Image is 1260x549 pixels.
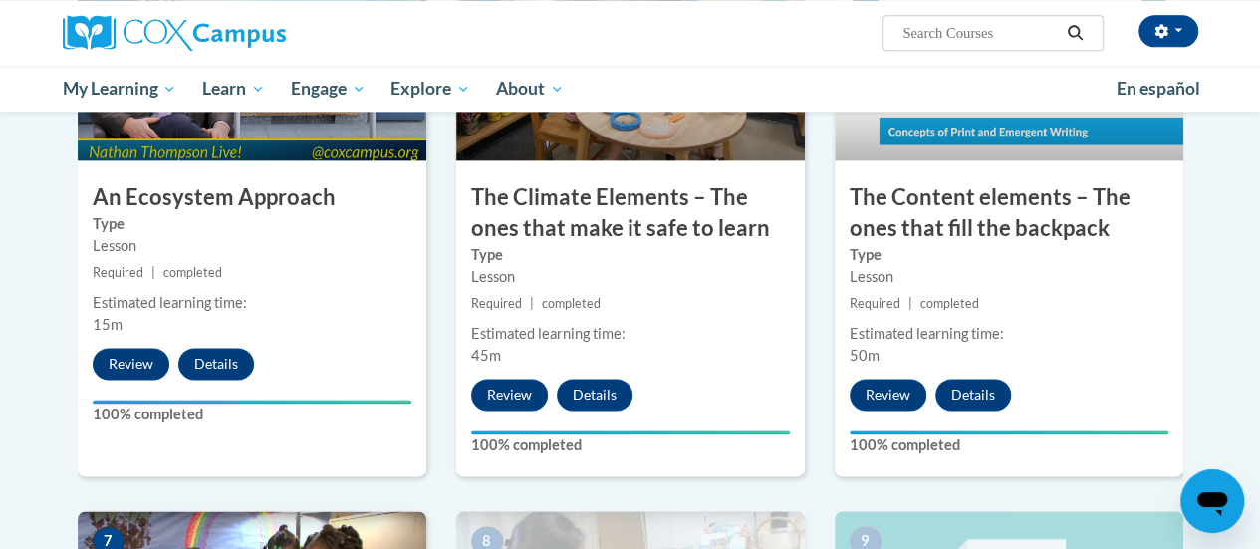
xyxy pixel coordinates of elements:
label: Type [471,244,790,266]
span: Engage [291,77,366,101]
iframe: Button to launch messaging window [1180,469,1244,533]
div: Estimated learning time: [850,323,1168,345]
span: completed [542,296,601,311]
div: Main menu [48,66,1213,112]
button: Review [471,379,548,411]
div: Your progress [93,400,411,404]
div: Your progress [850,430,1168,434]
button: Review [93,348,169,380]
span: | [151,265,155,280]
span: Learn [202,77,265,101]
img: Cox Campus [63,15,286,51]
div: Estimated learning time: [93,292,411,314]
span: En español [1117,78,1200,99]
span: Required [471,296,522,311]
h3: An Ecosystem Approach [78,182,426,213]
a: Learn [189,66,278,112]
button: Review [850,379,926,411]
div: Estimated learning time: [471,323,790,345]
a: Explore [378,66,483,112]
span: Required [93,265,143,280]
span: 45m [471,347,501,364]
span: completed [163,265,222,280]
label: Type [850,244,1168,266]
span: | [530,296,534,311]
div: Your progress [471,430,790,434]
button: Account Settings [1138,15,1198,47]
a: About [483,66,577,112]
button: Details [935,379,1011,411]
span: My Learning [62,77,176,101]
span: | [908,296,912,311]
label: 100% completed [850,434,1168,456]
input: Search Courses [900,21,1060,45]
div: Lesson [471,266,790,288]
a: My Learning [50,66,190,112]
label: 100% completed [93,404,411,425]
div: Lesson [93,235,411,257]
span: 50m [850,347,880,364]
button: Search [1060,21,1090,45]
span: 15m [93,316,123,333]
h3: The Content elements – The ones that fill the backpack [835,182,1183,244]
span: Required [850,296,900,311]
a: En español [1104,68,1213,110]
a: Cox Campus [63,15,421,51]
div: Lesson [850,266,1168,288]
button: Details [557,379,632,411]
span: About [496,77,564,101]
label: Type [93,213,411,235]
label: 100% completed [471,434,790,456]
span: Explore [390,77,470,101]
button: Details [178,348,254,380]
h3: The Climate Elements – The ones that make it safe to learn [456,182,805,244]
a: Engage [278,66,378,112]
span: completed [920,296,979,311]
